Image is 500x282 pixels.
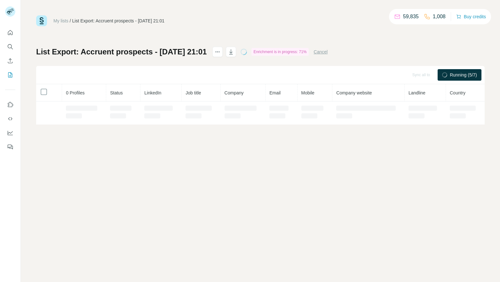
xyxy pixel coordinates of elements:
[456,12,486,21] button: Buy credits
[144,90,161,95] span: LinkedIn
[70,18,71,24] li: /
[225,90,244,95] span: Company
[186,90,201,95] span: Job title
[314,49,328,55] button: Cancel
[72,18,164,24] div: List Export: Accruent prospects - [DATE] 21:01
[450,72,477,78] span: Running (5/7)
[212,47,223,57] button: actions
[66,90,84,95] span: 0 Profiles
[53,18,68,23] a: My lists
[251,48,308,56] div: Enrichment is in progress: 71%
[36,47,207,57] h1: List Export: Accruent prospects - [DATE] 21:01
[5,127,15,139] button: Dashboard
[110,90,123,95] span: Status
[301,90,314,95] span: Mobile
[5,55,15,67] button: Enrich CSV
[409,90,425,95] span: Landline
[5,41,15,52] button: Search
[433,13,446,20] p: 1,008
[36,15,47,26] img: Surfe Logo
[5,99,15,110] button: Use Surfe on LinkedIn
[403,13,419,20] p: 59,835
[5,27,15,38] button: Quick start
[269,90,281,95] span: Email
[450,90,465,95] span: Country
[5,69,15,81] button: My lists
[5,141,15,153] button: Feedback
[5,113,15,125] button: Use Surfe API
[336,90,372,95] span: Company website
